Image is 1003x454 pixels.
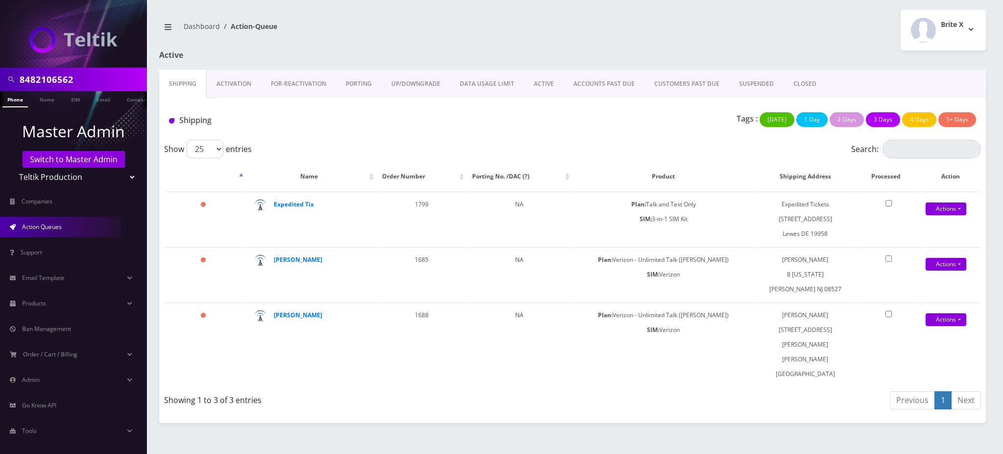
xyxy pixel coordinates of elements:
label: Show entries [164,140,252,158]
h2: Brite X [941,21,963,29]
td: 1685 [377,247,466,302]
a: Company [122,91,155,106]
button: 2 Days [830,112,864,127]
a: Email [92,91,115,106]
img: Shipping [169,118,174,124]
input: Search in Company [20,70,144,89]
b: Plan: [598,311,613,319]
b: SIM: [647,270,659,278]
button: 1 Day [796,112,828,127]
a: ACTIVE [524,70,564,98]
a: Dashboard [184,22,220,31]
a: SUSPENDED [729,70,784,98]
h1: Shipping [169,116,428,125]
button: [DATE] [760,112,794,127]
th: Name: activate to sort column ascending [247,162,376,191]
th: Porting No. /DAC (?): activate to sort column ascending [467,162,573,191]
a: Switch to Master Admin [23,151,125,168]
b: SIM: [647,326,659,334]
span: Support [21,248,42,256]
th: Processed: activate to sort column ascending [857,162,920,191]
td: 1799 [377,192,466,246]
h1: Active [159,50,425,60]
span: Email Template [22,274,65,282]
a: Name [35,91,59,106]
th: : activate to sort column descending [165,162,246,191]
span: Go Know API [22,401,56,409]
a: Actions [926,202,966,215]
a: Actions [926,313,966,326]
input: Search: [883,140,981,158]
a: Shipping [159,70,207,98]
b: Plan: [598,255,613,264]
a: CLOSED [784,70,826,98]
button: 5+ Days [938,112,976,127]
b: SIM: [640,215,652,223]
a: PORTING [336,70,382,98]
span: Action Queues [22,223,62,231]
th: Order Number: activate to sort column ascending [377,162,466,191]
li: Action-Queue [220,21,277,31]
label: Search: [851,140,981,158]
th: Product [573,162,754,191]
span: Order / Cart / Billing [23,350,77,358]
a: Activation [207,70,261,98]
nav: breadcrumb [159,16,565,44]
a: CUSTOMERS PAST DUE [645,70,729,98]
td: Talk and Text Only 3-in-1 SIM Kit [573,192,754,246]
td: NA [467,303,573,386]
p: Tags : [737,113,758,125]
a: Expedited Tix [274,200,314,208]
td: NA [467,192,573,246]
span: Companies [22,197,52,205]
div: Showing 1 to 3 of 3 entries [164,390,565,406]
th: Action [921,162,980,191]
button: Brite X [901,10,986,50]
td: [PERSON_NAME] 8 [US_STATE] [PERSON_NAME] NJ 08527 [755,247,856,302]
a: [PERSON_NAME] [274,255,322,264]
span: Admin [22,376,40,384]
a: Phone [2,91,28,107]
td: Verizon - Unlimited Talk ([PERSON_NAME]) Verizon [573,303,754,386]
select: Showentries [187,140,223,158]
a: FOR-REActivation [261,70,336,98]
span: Products [22,299,46,307]
span: Ban Management [22,325,71,333]
a: DATA USAGE LIMIT [450,70,524,98]
a: UP/DOWNGRADE [382,70,450,98]
b: Plan: [631,200,646,208]
a: 1 [934,391,952,409]
td: Verizon - Unlimited Talk ([PERSON_NAME]) Verizon [573,247,754,302]
button: 4 Days [902,112,936,127]
td: [PERSON_NAME] [STREET_ADDRESS][PERSON_NAME][PERSON_NAME] [GEOGRAPHIC_DATA] [755,303,856,386]
a: [PERSON_NAME] [274,311,322,319]
span: Tools [22,427,37,435]
a: Previous [890,391,935,409]
th: Shipping Address [755,162,856,191]
td: 1688 [377,303,466,386]
img: Teltik Production [29,26,118,53]
td: NA [467,247,573,302]
td: Expedited Tickets [STREET_ADDRESS] Lewes DE 19958 [755,192,856,246]
button: 3 Days [866,112,900,127]
a: Next [951,391,981,409]
a: ACCOUNTS PAST DUE [564,70,645,98]
a: Actions [926,258,966,271]
a: SIM [66,91,85,106]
